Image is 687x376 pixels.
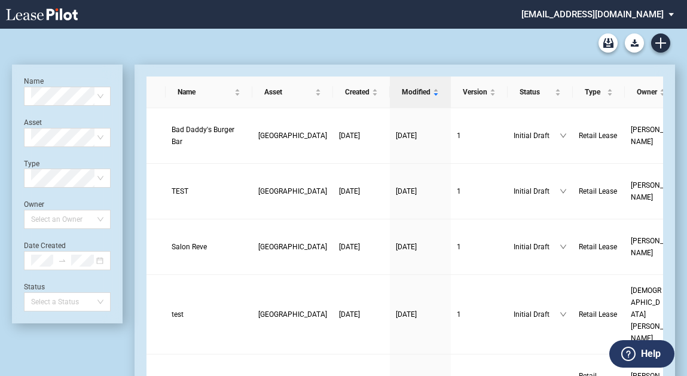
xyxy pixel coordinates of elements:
md-menu: Download Blank Form List [621,33,648,53]
a: test [172,308,246,320]
label: Date Created [24,242,66,250]
span: [DATE] [339,310,360,319]
a: Salon Reve [172,241,246,253]
span: Owner [637,86,657,98]
span: Retail Lease [579,310,617,319]
a: TEST [172,185,246,197]
span: down [560,132,567,139]
span: 1 [457,187,461,195]
span: test [172,310,184,319]
span: [PERSON_NAME] [631,235,664,259]
th: Name [166,77,252,108]
span: Retail Lease [579,132,617,140]
span: Initial Draft [514,130,560,142]
a: Archive [599,33,618,53]
th: Owner [625,77,677,108]
span: Initial Draft [514,241,560,253]
a: [DATE] [339,241,384,253]
a: 1 [457,130,502,142]
span: 1 [457,132,461,140]
label: Status [24,283,45,291]
th: Version [451,77,508,108]
span: [DATE] [339,132,360,140]
a: [DATE] [339,308,384,320]
a: 1 [457,308,502,320]
a: 1 [457,241,502,253]
th: Status [508,77,573,108]
span: Type [585,86,604,98]
a: [DATE] [396,185,445,197]
th: Type [573,77,625,108]
span: Park West Village III [258,132,327,140]
span: Name [178,86,232,98]
span: Arbor Square [258,187,327,195]
span: 1 [457,310,461,319]
span: Retail Lease [579,187,617,195]
label: Name [24,77,44,85]
a: [GEOGRAPHIC_DATA] [258,308,327,320]
span: down [560,188,567,195]
span: [PERSON_NAME] [631,179,664,203]
a: [DATE] [396,308,445,320]
span: Status [520,86,552,98]
a: 1 [457,185,502,197]
span: Initial Draft [514,308,560,320]
span: [DATE] [396,243,417,251]
label: Help [641,346,661,362]
span: Stone Creek Village [258,243,327,251]
span: swap-right [58,256,66,265]
span: to [58,256,66,265]
span: Retail Lease [579,243,617,251]
span: Bad Daddy's Burger Bar [172,126,234,146]
a: [DATE] [339,130,384,142]
span: down [560,243,567,250]
th: Created [333,77,390,108]
a: [DATE] [396,241,445,253]
span: Created [345,86,370,98]
a: [GEOGRAPHIC_DATA] [258,185,327,197]
label: Type [24,160,39,168]
a: Retail Lease [579,308,619,320]
a: Bad Daddy's Burger Bar [172,124,246,148]
span: Stone Creek Village [258,310,327,319]
span: TEST [172,187,188,195]
th: Asset [252,77,333,108]
a: [GEOGRAPHIC_DATA] [258,241,327,253]
button: Download Blank Form [625,33,644,53]
a: [GEOGRAPHIC_DATA] [258,130,327,142]
a: Retail Lease [579,185,619,197]
span: 1 [457,243,461,251]
span: [DATE] [396,310,417,319]
span: Salon Reve [172,243,207,251]
label: Asset [24,118,42,127]
a: Retail Lease [579,130,619,142]
a: [DATE] [396,130,445,142]
span: Asset [264,86,313,98]
a: Create new document [651,33,670,53]
a: [DATE] [339,185,384,197]
span: down [560,311,567,318]
span: Modified [402,86,430,98]
span: Initial Draft [514,185,560,197]
a: Retail Lease [579,241,619,253]
span: [DATE] [339,243,360,251]
button: Help [609,340,674,368]
span: [PERSON_NAME] [631,124,664,148]
span: [DATE] [339,187,360,195]
span: [DEMOGRAPHIC_DATA][PERSON_NAME] [631,285,664,344]
th: Modified [390,77,451,108]
label: Owner [24,200,44,209]
span: [DATE] [396,187,417,195]
span: [DATE] [396,132,417,140]
span: Version [463,86,487,98]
